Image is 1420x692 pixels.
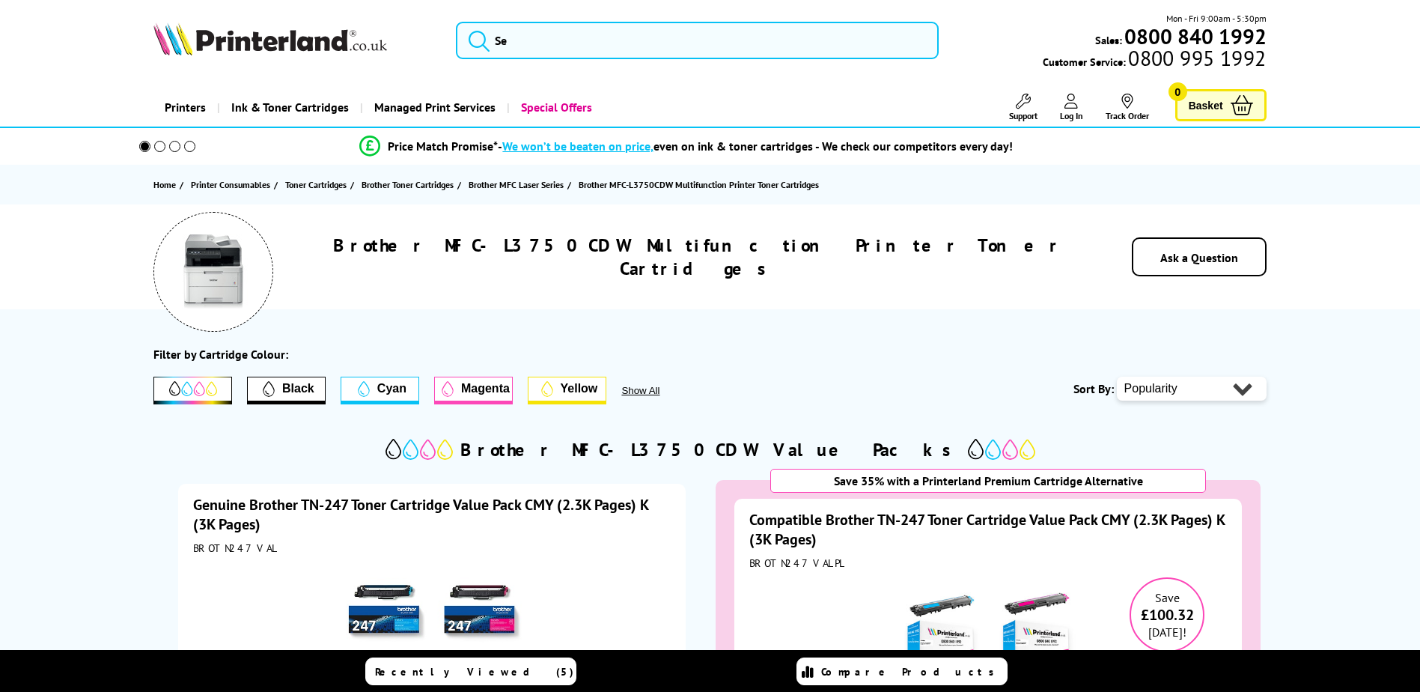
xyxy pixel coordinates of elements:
[796,658,1008,685] a: Compare Products
[191,177,274,192] a: Printer Consumables
[341,377,419,404] button: Cyan
[1155,590,1180,605] span: Save
[507,88,603,127] a: Special Offers
[821,665,1002,679] span: Compare Products
[119,133,1255,160] li: modal_Promise
[1060,110,1083,121] span: Log In
[377,382,406,395] span: Cyan
[770,469,1207,493] div: Save 35% with a Printerland Premium Cartridge Alternative
[1148,625,1186,640] span: [DATE]!
[191,177,270,192] span: Printer Consumables
[1124,22,1267,50] b: 0800 840 1992
[461,382,510,395] span: Magenta
[502,139,653,154] span: We won’t be beaten on price,
[1009,110,1037,121] span: Support
[1060,94,1083,121] a: Log In
[469,177,564,192] span: Brother MFC Laser Series
[460,438,960,461] h2: Brother MFC-L3750CDW Value Packs
[388,139,498,154] span: Price Match Promise*
[319,234,1076,280] h1: Brother MFC-L3750CDW Multifunction Printer Toner Cartridges
[1122,29,1267,43] a: 0800 840 1992
[1189,95,1223,115] span: Basket
[365,658,576,685] a: Recently Viewed (5)
[362,177,457,192] a: Brother Toner Cartridges
[1168,82,1187,101] span: 0
[1131,605,1203,625] span: £100.32
[1106,94,1149,121] a: Track Order
[231,88,349,127] span: Ink & Toner Cartridges
[153,22,437,58] a: Printerland Logo
[375,665,574,679] span: Recently Viewed (5)
[1095,33,1122,47] span: Sales:
[456,22,939,59] input: Se
[1160,250,1238,265] a: Ask a Question
[1166,11,1267,25] span: Mon - Fri 9:00am - 5:30pm
[621,385,700,396] button: Show All
[217,88,360,127] a: Ink & Toner Cartridges
[528,377,606,404] button: Yellow
[1073,381,1114,396] span: Sort By:
[362,177,454,192] span: Brother Toner Cartridges
[285,177,350,192] a: Toner Cartridges
[561,382,598,395] span: Yellow
[1126,51,1266,65] span: 0800 995 1992
[247,377,326,404] button: Filter by Black
[285,177,347,192] span: Toner Cartridges
[1043,51,1266,69] span: Customer Service:
[749,510,1225,549] a: Compatible Brother TN-247 Toner Cartridge Value Pack CMY (2.3K Pages) K (3K Pages)
[282,382,314,395] span: Black
[1175,89,1267,121] a: Basket 0
[153,22,387,55] img: Printerland Logo
[153,88,217,127] a: Printers
[153,347,288,362] div: Filter by Cartridge Colour:
[469,177,567,192] a: Brother MFC Laser Series
[1009,94,1037,121] a: Support
[193,541,671,555] div: BROTN247VAL
[434,377,513,404] button: Magenta
[176,234,251,309] img: Brother MFC-L3750CDW Multifunction Printer Toner Cartridges
[749,556,1227,570] div: BROTN247VALPL
[193,495,648,534] a: Genuine Brother TN-247 Toner Cartridge Value Pack CMY (2.3K Pages) K (3K Pages)
[360,88,507,127] a: Managed Print Services
[498,139,1013,154] div: - even on ink & toner cartridges - We check our competitors every day!
[579,179,819,190] span: Brother MFC-L3750CDW Multifunction Printer Toner Cartridges
[153,177,180,192] a: Home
